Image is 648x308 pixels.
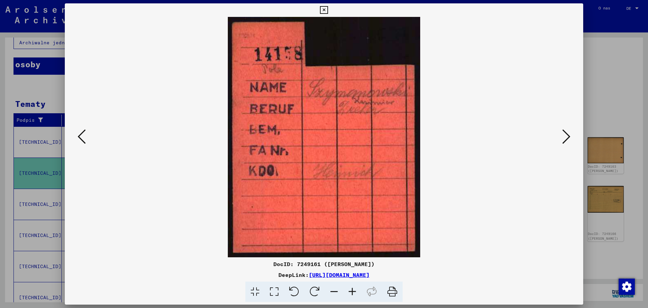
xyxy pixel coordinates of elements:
font: DocID: 7249161 ([PERSON_NAME]) [273,261,375,267]
img: Zmiana zgody [619,279,635,295]
a: [URL][DOMAIN_NAME] [309,271,370,278]
font: DeepLink: [278,271,309,278]
img: 001.jpg [88,17,560,257]
div: Zmiana zgody [618,278,634,294]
